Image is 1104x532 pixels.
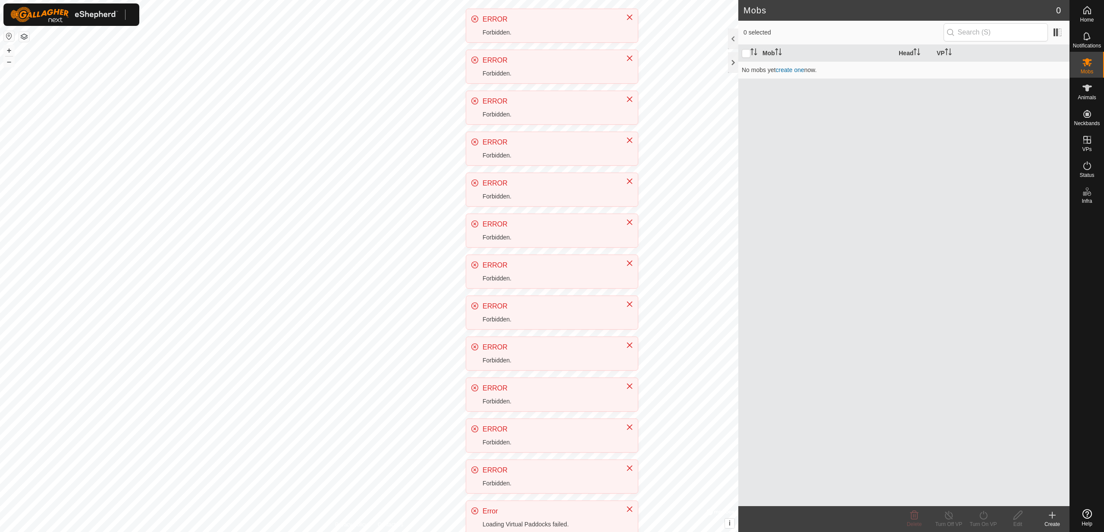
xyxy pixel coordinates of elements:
[483,137,617,148] div: ERROR
[738,61,1069,79] td: No mobs yet now.
[483,192,617,201] div: Forbidden.
[1035,520,1069,528] div: Create
[483,14,617,25] div: ERROR
[483,260,617,271] div: ERROR
[895,45,933,62] th: Head
[483,506,617,516] div: Error
[483,383,617,393] div: ERROR
[378,521,403,529] a: Contact Us
[483,424,617,434] div: ERROR
[483,96,617,107] div: ERROR
[483,69,617,78] div: Forbidden.
[483,301,617,312] div: ERROR
[483,274,617,283] div: Forbidden.
[483,233,617,242] div: Forbidden.
[931,520,966,528] div: Turn Off VP
[1056,4,1061,17] span: 0
[624,257,636,269] button: Close
[624,216,636,228] button: Close
[483,110,617,119] div: Forbidden.
[750,50,757,57] p-sorticon: Activate to sort
[624,380,636,392] button: Close
[624,175,636,187] button: Close
[4,57,14,67] button: –
[483,342,617,353] div: ERROR
[483,356,617,365] div: Forbidden.
[624,462,636,474] button: Close
[759,45,895,62] th: Mob
[1082,198,1092,204] span: Infra
[483,219,617,230] div: ERROR
[483,397,617,406] div: Forbidden.
[624,421,636,433] button: Close
[729,519,731,527] span: i
[4,31,14,41] button: Reset Map
[483,479,617,488] div: Forbidden.
[483,178,617,189] div: ERROR
[624,298,636,310] button: Close
[483,55,617,66] div: ERROR
[4,45,14,56] button: +
[335,521,367,529] a: Privacy Policy
[10,7,118,22] img: Gallagher Logo
[483,151,617,160] div: Forbidden.
[483,28,617,37] div: Forbidden.
[775,50,782,57] p-sorticon: Activate to sort
[1000,520,1035,528] div: Edit
[966,520,1000,528] div: Turn On VP
[1082,521,1092,526] span: Help
[483,438,617,447] div: Forbidden.
[483,465,617,475] div: ERROR
[743,28,944,37] span: 0 selected
[1070,506,1104,530] a: Help
[19,31,29,42] button: Map Layers
[776,66,804,73] a: create one
[483,315,617,324] div: Forbidden.
[624,11,636,23] button: Close
[624,52,636,64] button: Close
[624,134,636,146] button: Close
[743,5,1056,16] h2: Mobs
[913,50,920,57] p-sorticon: Activate to sort
[725,519,734,528] button: i
[624,93,636,105] button: Close
[624,503,636,515] button: Close
[1079,173,1094,178] span: Status
[907,521,922,527] span: Delete
[483,520,617,529] div: Loading Virtual Paddocks failed.
[624,339,636,351] button: Close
